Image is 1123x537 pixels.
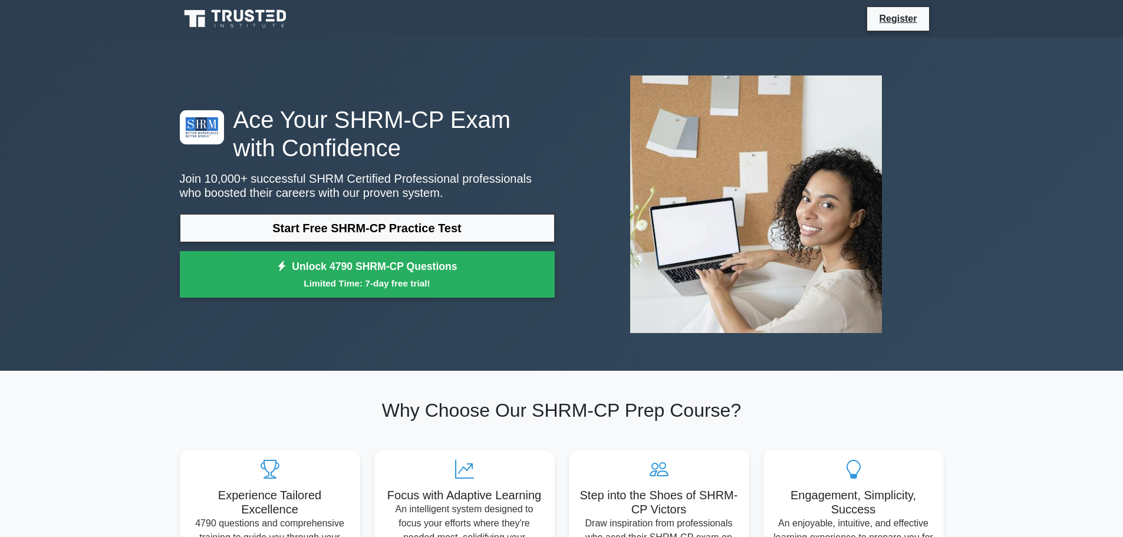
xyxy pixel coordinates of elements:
a: Register [872,11,924,26]
a: Start Free SHRM-CP Practice Test [180,214,555,242]
h5: Focus with Adaptive Learning [384,488,545,502]
h5: Experience Tailored Excellence [189,488,351,516]
small: Limited Time: 7-day free trial! [195,276,540,290]
a: Unlock 4790 SHRM-CP QuestionsLimited Time: 7-day free trial! [180,251,555,298]
h5: Engagement, Simplicity, Success [773,488,934,516]
h1: Ace Your SHRM-CP Exam with Confidence [180,106,555,162]
p: Join 10,000+ successful SHRM Certified Professional professionals who boosted their careers with ... [180,172,555,200]
h5: Step into the Shoes of SHRM-CP Victors [578,488,740,516]
h2: Why Choose Our SHRM-CP Prep Course? [180,399,944,421]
